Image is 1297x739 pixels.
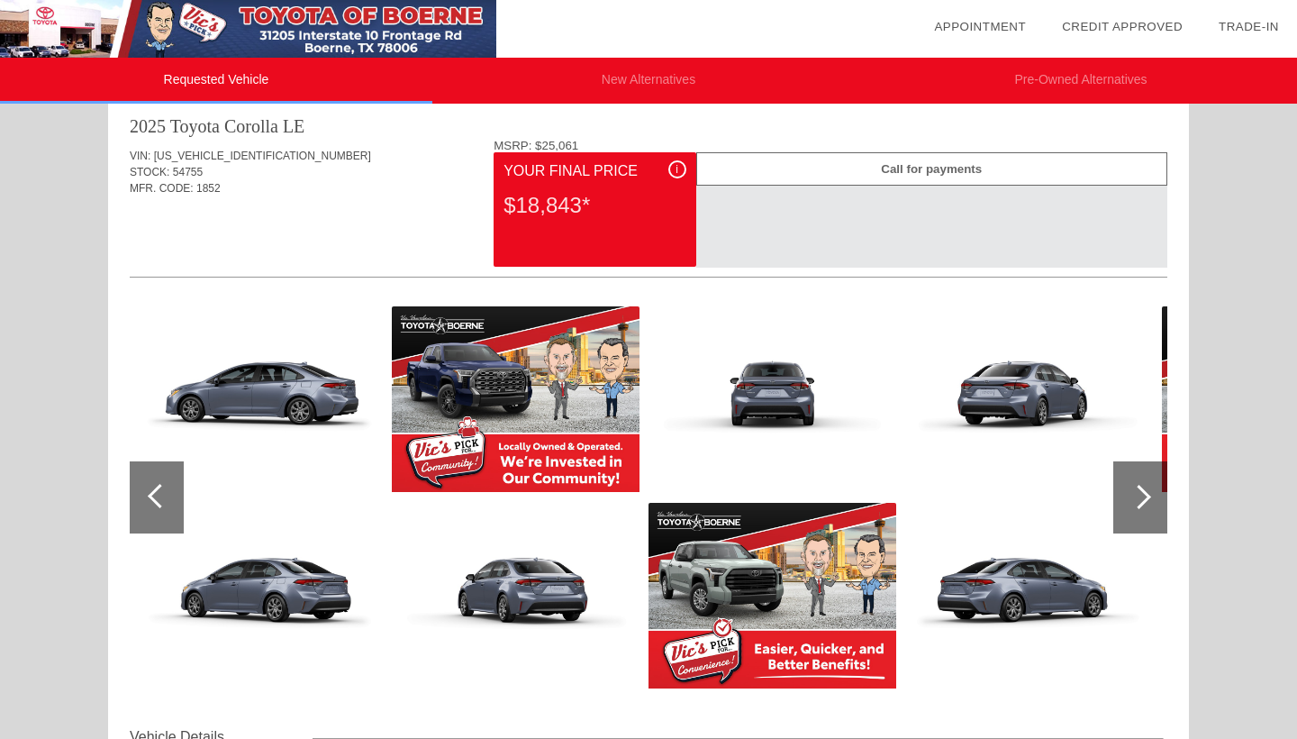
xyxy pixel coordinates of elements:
span: MFR. CODE: [130,182,194,195]
div: $18,843* [503,182,685,229]
a: Credit Approved [1062,20,1183,33]
div: LE [283,114,304,139]
li: New Alternatives [432,58,865,104]
img: image.aspx [135,503,383,689]
img: image.aspx [905,306,1153,492]
div: Quoted on [DATE] 5:51:17 PM [130,224,1167,252]
a: Trade-In [1219,20,1279,33]
div: MSRP: $25,061 [494,139,1167,152]
span: 54755 [173,166,203,178]
img: image.aspx [392,503,639,689]
span: 1852 [196,182,221,195]
div: 2025 Toyota Corolla [130,114,278,139]
img: image.aspx [648,306,896,492]
img: image.aspx [905,503,1153,689]
span: STOCK: [130,166,169,178]
img: image.aspx [392,306,639,492]
img: image.aspx [135,306,383,492]
span: VIN: [130,150,150,162]
a: Appointment [934,20,1026,33]
span: i [676,163,678,176]
span: [US_VEHICLE_IDENTIFICATION_NUMBER] [154,150,371,162]
div: Call for payments [696,152,1167,186]
div: Your Final Price [503,160,685,182]
img: image.aspx [648,503,896,689]
li: Pre-Owned Alternatives [865,58,1297,104]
